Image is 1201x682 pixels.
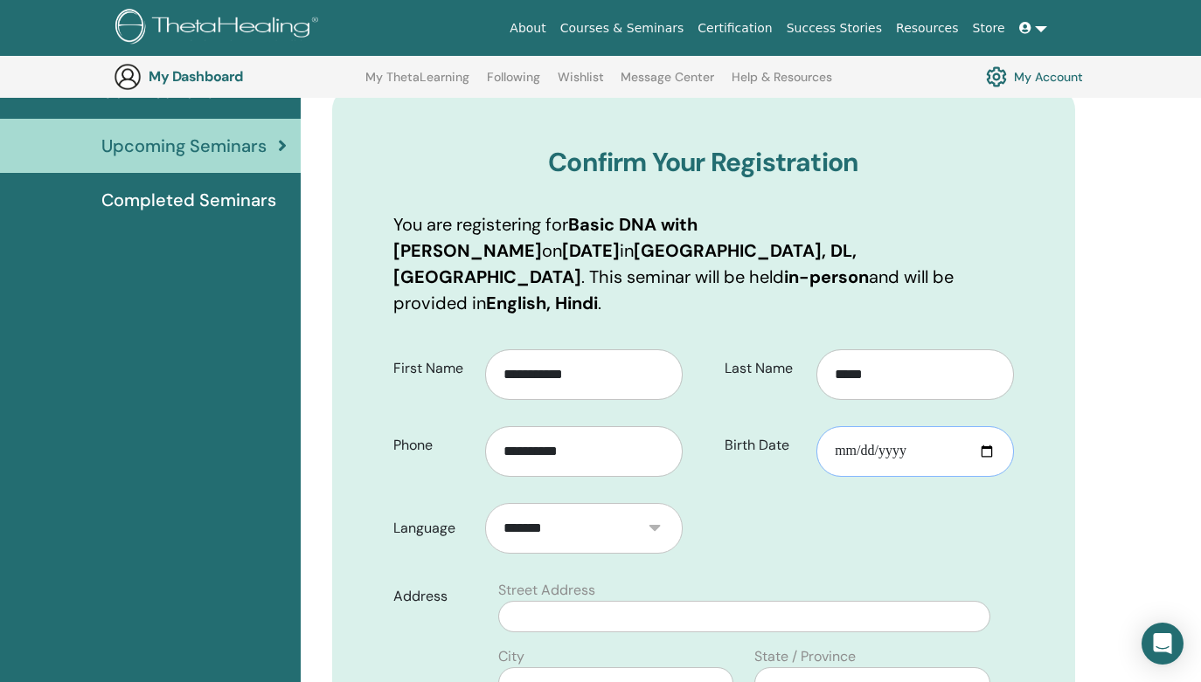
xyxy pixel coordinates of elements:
label: Phone [380,429,485,462]
label: Birth Date [712,429,816,462]
a: Certification [691,12,779,45]
h3: My Dashboard [149,68,323,85]
a: Store [966,12,1012,45]
a: Following [487,70,540,98]
span: Completed Seminars [101,187,276,213]
img: generic-user-icon.jpg [114,63,142,91]
p: You are registering for on in . This seminar will be held and will be provided in . [393,211,1015,316]
label: State / Province [754,646,856,667]
h3: Confirm Your Registration [393,147,1015,178]
a: My Account [986,62,1083,92]
label: Last Name [712,352,816,385]
a: Courses & Seminars [553,12,691,45]
b: Basic DNA with [PERSON_NAME] [393,213,698,262]
b: English, Hindi [486,292,598,314]
b: in-person [784,265,869,288]
img: logo.png [115,9,324,48]
b: [DATE] [562,239,620,262]
label: City [498,646,524,667]
a: Message Center [621,70,714,98]
span: Upcoming Seminars [101,133,267,159]
a: Help & Resources [732,70,832,98]
a: My ThetaLearning [365,70,469,98]
label: First Name [380,352,485,385]
label: Street Address [498,580,595,601]
a: Success Stories [780,12,889,45]
img: cog.svg [986,62,1007,92]
b: [GEOGRAPHIC_DATA], DL, [GEOGRAPHIC_DATA] [393,239,857,288]
a: Wishlist [558,70,604,98]
div: Open Intercom Messenger [1142,623,1184,665]
a: About [503,12,552,45]
a: Resources [889,12,966,45]
label: Address [380,580,488,613]
label: Language [380,512,485,545]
